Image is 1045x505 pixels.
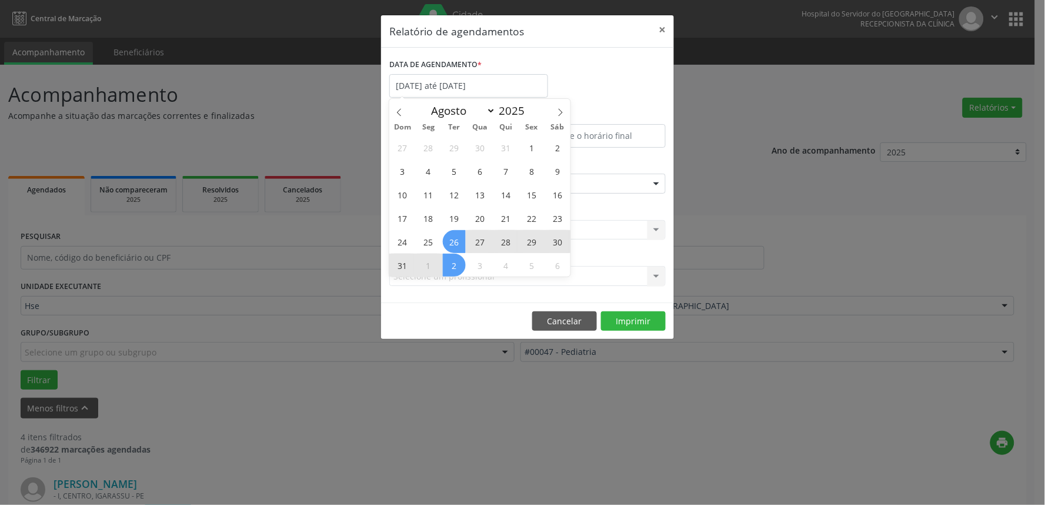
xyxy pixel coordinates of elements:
span: Setembro 6, 2025 [546,254,569,277]
button: Imprimir [601,311,666,331]
span: Ter [441,124,467,131]
span: Agosto 9, 2025 [546,160,569,182]
span: Agosto 27, 2025 [469,230,492,253]
span: Dom [389,124,415,131]
span: Agosto 11, 2025 [417,183,440,206]
span: Agosto 22, 2025 [520,207,543,230]
input: Selecione o horário final [530,124,666,148]
span: Setembro 2, 2025 [443,254,466,277]
span: Agosto 24, 2025 [391,230,414,253]
select: Month [426,102,496,119]
span: Agosto 7, 2025 [495,160,518,182]
span: Agosto 23, 2025 [546,207,569,230]
button: Cancelar [532,311,597,331]
span: Setembro 5, 2025 [520,254,543,277]
span: Agosto 2, 2025 [546,136,569,159]
span: Setembro 1, 2025 [417,254,440,277]
span: Agosto 25, 2025 [417,230,440,253]
span: Agosto 8, 2025 [520,160,543,182]
span: Agosto 31, 2025 [391,254,414,277]
span: Agosto 17, 2025 [391,207,414,230]
span: Agosto 15, 2025 [520,183,543,206]
span: Agosto 13, 2025 [469,183,492,206]
span: Agosto 20, 2025 [469,207,492,230]
span: Agosto 21, 2025 [495,207,518,230]
span: Agosto 19, 2025 [443,207,466,230]
span: Julho 31, 2025 [495,136,518,159]
span: Julho 29, 2025 [443,136,466,159]
span: Seg [415,124,441,131]
input: Year [496,103,535,118]
span: Sex [519,124,545,131]
span: Agosto 3, 2025 [391,160,414,182]
button: Close [650,15,674,44]
span: Agosto 14, 2025 [495,183,518,206]
span: Setembro 4, 2025 [495,254,518,277]
span: Julho 27, 2025 [391,136,414,159]
span: Agosto 18, 2025 [417,207,440,230]
span: Agosto 10, 2025 [391,183,414,206]
span: Agosto 26, 2025 [443,230,466,253]
span: Julho 30, 2025 [469,136,492,159]
span: Setembro 3, 2025 [469,254,492,277]
span: Agosto 6, 2025 [469,160,492,182]
span: Sáb [545,124,570,131]
span: Agosto 28, 2025 [495,230,518,253]
span: Julho 28, 2025 [417,136,440,159]
span: Qui [493,124,519,131]
span: Agosto 30, 2025 [546,230,569,253]
span: Agosto 4, 2025 [417,160,440,182]
span: Agosto 29, 2025 [520,230,543,253]
span: Agosto 12, 2025 [443,183,466,206]
span: Qua [467,124,493,131]
span: Agosto 5, 2025 [443,160,466,182]
span: Agosto 16, 2025 [546,183,569,206]
label: ATÉ [530,106,666,124]
span: Agosto 1, 2025 [520,136,543,159]
input: Selecione uma data ou intervalo [389,74,548,98]
h5: Relatório de agendamentos [389,24,524,39]
label: DATA DE AGENDAMENTO [389,56,482,74]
